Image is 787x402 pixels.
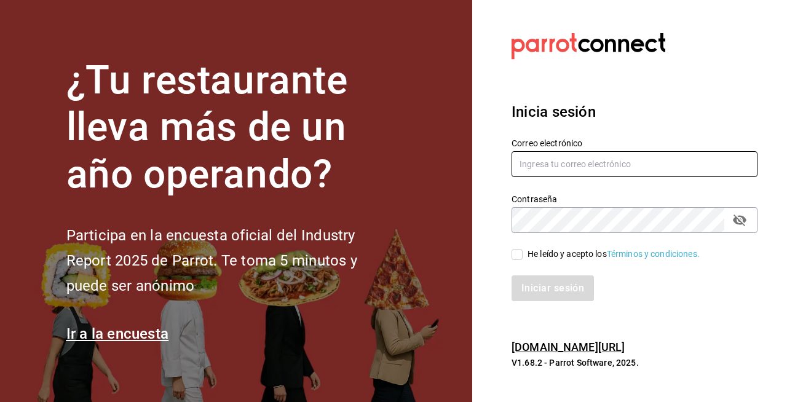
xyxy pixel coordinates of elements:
[607,249,700,259] a: Términos y condiciones.
[512,357,757,369] p: V1.68.2 - Parrot Software, 2025.
[729,210,750,231] button: passwordField
[512,341,625,353] a: [DOMAIN_NAME][URL]
[512,151,757,177] input: Ingresa tu correo electrónico
[66,325,169,342] a: Ir a la encuesta
[528,248,700,261] div: He leído y acepto los
[66,223,398,298] h2: Participa en la encuesta oficial del Industry Report 2025 de Parrot. Te toma 5 minutos y puede se...
[512,101,757,123] h3: Inicia sesión
[66,57,398,199] h1: ¿Tu restaurante lleva más de un año operando?
[512,138,757,147] label: Correo electrónico
[512,194,757,203] label: Contraseña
